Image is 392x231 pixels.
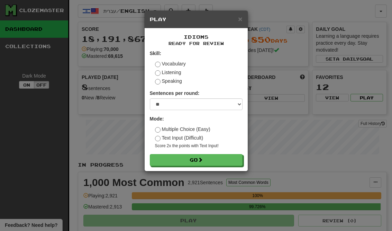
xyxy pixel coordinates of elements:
small: Ready for Review [150,41,243,46]
button: Close [238,15,242,23]
input: Speaking [155,79,161,85]
input: Listening [155,70,161,76]
label: Sentences per round: [150,90,200,97]
label: Speaking [155,78,182,85]
span: × [238,15,242,23]
input: Multiple Choice (Easy) [155,127,161,133]
input: Text Input (Difficult) [155,136,161,141]
label: Multiple Choice (Easy) [155,126,210,133]
h5: Play [150,16,243,23]
input: Vocabulary [155,62,161,67]
span: idioms [184,34,209,40]
label: Vocabulary [155,60,186,67]
label: Text Input (Difficult) [155,134,203,141]
strong: Skill: [150,51,161,56]
label: Listening [155,69,181,76]
strong: Mode: [150,116,164,122]
small: Score 2x the points with Text Input ! [155,143,243,149]
button: Go [150,154,243,166]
